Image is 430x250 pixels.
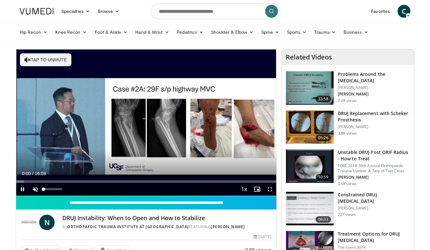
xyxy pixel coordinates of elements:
[16,180,276,183] div: Progress Bar
[238,183,251,196] button: Playback Rate
[20,53,71,66] button: Tap to unmute
[16,49,276,196] video-js: Video Player
[32,171,33,176] span: /
[338,110,410,123] h3: DRUJ Replacement with Scheker Prosthesis
[316,216,331,223] span: 08:33
[91,26,132,39] a: Foot & Ankle
[29,183,42,196] button: Unmute
[338,124,410,129] p: [PERSON_NAME]
[151,4,279,19] input: Search topics, interventions
[173,26,207,39] a: Pediatrics
[338,181,357,186] p: 3.6K views
[94,5,123,18] a: Browse
[367,5,394,18] a: Favorites
[16,183,29,196] button: Pause
[338,85,410,90] p: [PERSON_NAME]
[211,224,245,229] a: [PERSON_NAME]
[58,5,94,18] a: Specialties
[338,149,410,162] h3: Unstable DRUJ Post ORIF Radius - How to Treat
[286,53,332,61] h4: Related Videos
[338,206,410,211] p: [PERSON_NAME]
[286,192,334,225] img: 70b07dbd-d64c-42ac-8a20-102a2f5fd4b1.150x105_q85_crop-smart_upscale.jpg
[207,26,257,39] a: Shoulder & Elbow
[283,26,311,39] a: Sports
[20,8,54,14] img: VuMedi Logo
[62,224,271,230] div: By FEATURING
[62,215,271,222] h4: DRUJ Instability: When to Open and How to Stabilize
[67,224,189,229] a: Orthopaedic Trauma Institute at [GEOGRAPHIC_DATA]
[286,71,334,105] img: bbb4fcc0-f4d3-431b-87df-11a0caa9bf74.150x105_q85_crop-smart_upscale.jpg
[286,149,410,186] a: 10:59 Unstable DRUJ Post ORIF Radius - How to Treat FORE 2018 30th Annual Orthopaedic Trauma Upda...
[16,26,51,39] a: Hip Recon
[251,183,264,196] button: Enable picture-in-picture mode
[39,215,55,230] a: N
[338,231,410,244] h3: Treatment Options for DRUJ [MEDICAL_DATA]
[338,92,410,97] p: [PERSON_NAME]
[286,111,334,144] img: 92f70ee6-49f3-4f5c-86f2-bab7e177504d.150x105_q85_crop-smart_upscale.jpg
[338,212,356,217] p: 227 views
[338,175,410,180] p: [PERSON_NAME]
[286,192,410,226] a: 08:33 Constrained DRUJ [MEDICAL_DATA] [PERSON_NAME] 227 views
[22,171,31,176] span: 0:00
[43,188,62,190] div: Volume Level
[316,174,331,180] span: 10:59
[338,245,410,250] p: The Event 2014
[316,135,331,141] span: 05:26
[131,26,173,39] a: Hand & Wrist
[21,215,37,230] img: Orthopaedic Trauma Institute at UCSF
[338,98,357,103] p: 7.2K views
[338,131,357,136] p: 3.8K views
[316,96,331,102] span: 33:58
[286,71,410,105] a: 33:58 Problems Around the [MEDICAL_DATA] [PERSON_NAME] [PERSON_NAME] 7.2K views
[310,26,340,39] a: Trauma
[254,234,271,240] div: [DATE]
[257,26,283,39] a: Spine
[338,192,410,204] h3: Constrained DRUJ [MEDICAL_DATA]
[340,26,372,39] a: Business
[264,183,276,196] button: Fullscreen
[51,26,91,39] a: Knee Recon
[35,171,46,176] span: 16:08
[338,71,410,84] h3: Problems Around the [MEDICAL_DATA]
[338,163,410,174] p: FORE 2018 30th Annual Orthopaedic Trauma Update: A Tale of Two Cities
[286,110,410,144] a: 05:26 DRUJ Replacement with Scheker Prosthesis [PERSON_NAME] 3.8K views
[398,5,410,18] a: C
[286,149,334,183] img: 7c335dcf-d60a-41f3-9394-f4fa45160edd.150x105_q85_crop-smart_upscale.jpg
